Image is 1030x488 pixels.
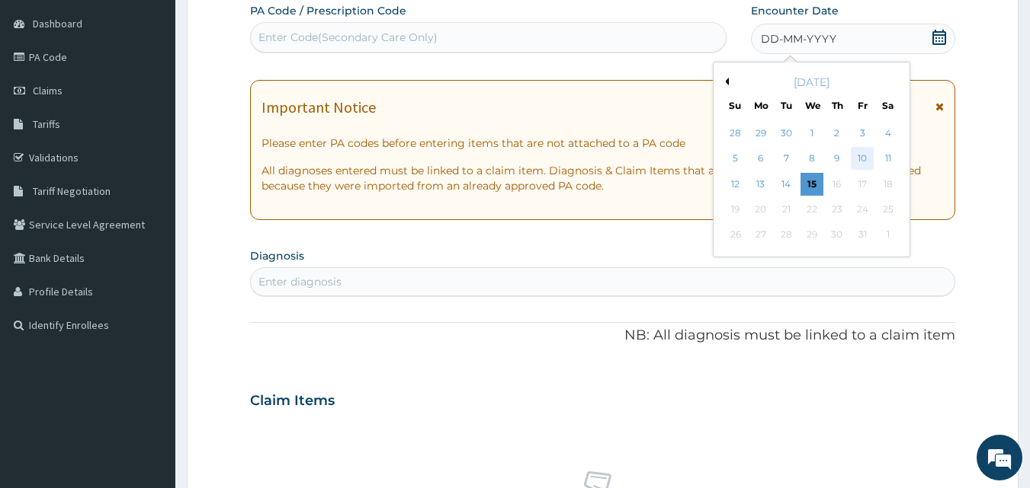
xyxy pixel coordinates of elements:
div: Not available Thursday, October 23rd, 2025 [826,198,849,221]
div: Not available Friday, October 17th, 2025 [851,173,874,196]
span: Tariffs [33,117,60,131]
div: Choose Sunday, October 5th, 2025 [724,148,747,171]
div: Not available Saturday, October 25th, 2025 [877,198,900,221]
h3: Claim Items [250,393,335,410]
div: Tu [780,99,793,112]
div: [DATE] [720,75,903,90]
div: Not available Friday, October 31st, 2025 [851,224,874,247]
div: We [805,99,818,112]
div: Choose Monday, September 29th, 2025 [749,122,772,145]
div: Th [831,99,844,112]
div: Not available Sunday, October 19th, 2025 [724,198,747,221]
p: All diagnoses entered must be linked to a claim item. Diagnosis & Claim Items that are visible bu... [262,163,945,193]
div: Choose Monday, October 13th, 2025 [749,173,772,196]
div: Not available Tuesday, October 21st, 2025 [775,198,798,221]
div: Enter diagnosis [258,274,342,289]
div: Choose Tuesday, October 7th, 2025 [775,148,798,171]
div: Not available Saturday, November 1st, 2025 [877,224,900,247]
div: month 2025-10 [723,121,900,248]
div: Enter Code(Secondary Care Only) [258,30,438,45]
div: Choose Thursday, October 9th, 2025 [826,148,849,171]
div: Choose Friday, October 3rd, 2025 [851,122,874,145]
div: Not available Sunday, October 26th, 2025 [724,224,747,247]
div: Choose Sunday, October 12th, 2025 [724,173,747,196]
p: Please enter PA codes before entering items that are not attached to a PA code [262,136,945,151]
div: Not available Wednesday, October 22nd, 2025 [801,198,823,221]
div: Not available Tuesday, October 28th, 2025 [775,224,798,247]
div: Not available Monday, October 27th, 2025 [749,224,772,247]
div: Not available Thursday, October 16th, 2025 [826,173,849,196]
label: Encounter Date [751,3,839,18]
div: Minimize live chat window [250,8,287,44]
div: Su [729,99,742,112]
div: Choose Tuesday, September 30th, 2025 [775,122,798,145]
span: Dashboard [33,17,82,30]
div: Choose Saturday, October 4th, 2025 [877,122,900,145]
p: NB: All diagnosis must be linked to a claim item [250,326,956,346]
label: PA Code / Prescription Code [250,3,406,18]
div: Choose Wednesday, October 15th, 2025 [801,173,823,196]
div: Not available Friday, October 24th, 2025 [851,198,874,221]
span: Claims [33,84,63,97]
div: Chat with us now [79,85,256,105]
div: Choose Thursday, October 2nd, 2025 [826,122,849,145]
img: d_794563401_company_1708531726252_794563401 [28,76,62,114]
div: Fr [856,99,869,112]
span: Tariff Negotiation [33,184,111,198]
div: Choose Sunday, September 28th, 2025 [724,122,747,145]
label: Diagnosis [250,248,304,263]
textarea: Type your message and hit 'Enter' [8,326,290,379]
div: Mo [754,99,767,112]
div: Not available Thursday, October 30th, 2025 [826,224,849,247]
span: DD-MM-YYYY [761,31,836,46]
div: Not available Monday, October 20th, 2025 [749,198,772,221]
div: Sa [882,99,895,112]
div: Choose Monday, October 6th, 2025 [749,148,772,171]
div: Choose Tuesday, October 14th, 2025 [775,173,798,196]
div: Not available Saturday, October 18th, 2025 [877,173,900,196]
button: Previous Month [721,78,729,85]
div: Choose Wednesday, October 8th, 2025 [801,148,823,171]
div: Not available Wednesday, October 29th, 2025 [801,224,823,247]
span: We're online! [88,147,210,301]
div: Choose Friday, October 10th, 2025 [851,148,874,171]
div: Choose Saturday, October 11th, 2025 [877,148,900,171]
div: Choose Wednesday, October 1st, 2025 [801,122,823,145]
h1: Important Notice [262,99,376,116]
